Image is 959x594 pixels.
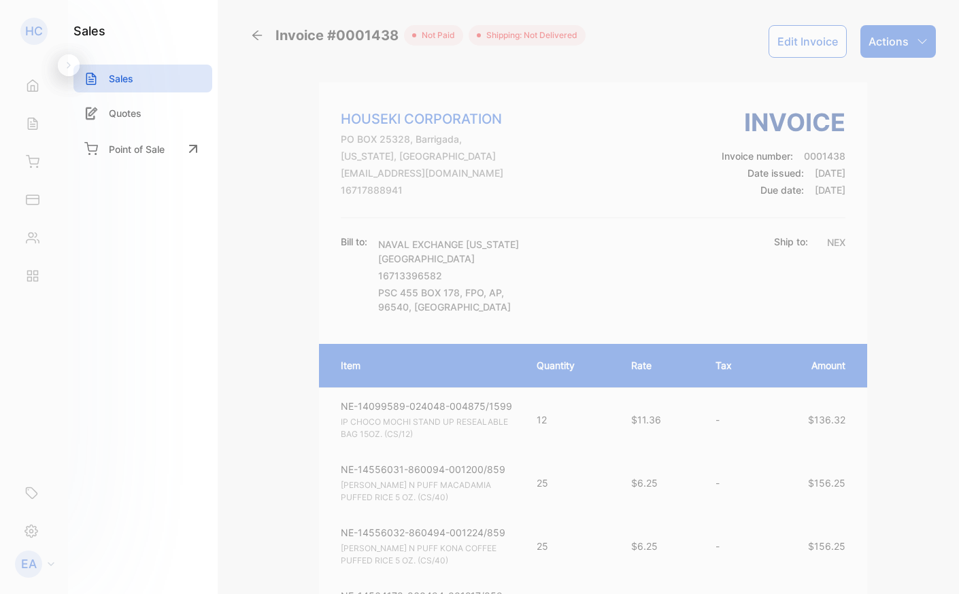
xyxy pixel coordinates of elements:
p: Quotes [109,106,141,120]
p: NE-14099589-024048-004875/1599 [341,399,512,413]
p: [US_STATE], [GEOGRAPHIC_DATA] [341,149,503,163]
span: $156.25 [808,477,845,489]
span: Date issued: [747,167,804,179]
p: PO BOX 25328, Barrigada, [341,132,503,146]
span: PSC 455 BOX 178 [378,287,460,298]
p: [PERSON_NAME] N PUFF MACADAMIA PUFFED RICE 5 OZ. (CS/40) [341,479,512,504]
p: Ship to: [774,234,808,249]
p: - [716,413,752,427]
span: not paid [416,29,455,41]
span: Shipping: Not Delivered [481,29,577,41]
p: Actions [869,33,909,50]
p: IP CHOCO MOCHI STAND UP RESEALABLE BAG 15OZ. (CS/12) [341,416,512,440]
span: 0001438 [804,150,845,162]
p: NE-14556031-860094-001200/859 [341,462,512,476]
span: $156.25 [808,540,845,552]
p: HC [25,22,43,40]
p: NE-14556032-860494-001224/859 [341,525,512,540]
p: NAVAL EXCHANGE [US_STATE][GEOGRAPHIC_DATA] [378,237,535,266]
p: 25 [537,476,604,490]
button: Edit Invoice [769,25,847,58]
p: Point of Sale [109,142,165,156]
p: - [716,539,752,553]
p: Tax [716,358,752,372]
p: [EMAIL_ADDRESS][DOMAIN_NAME] [341,166,503,180]
span: $136.32 [808,414,845,425]
a: Sales [73,65,212,92]
span: $6.25 [631,477,658,489]
span: [DATE] [815,167,845,179]
p: HOUSEKI CORPORATION [341,109,503,129]
span: $11.36 [631,414,661,425]
p: Amount [779,358,845,372]
a: Point of Sale [73,134,212,164]
span: Invoice number: [722,150,793,162]
button: Actions [860,25,936,58]
p: EA [21,555,37,573]
p: Quantity [537,358,604,372]
a: Quotes [73,99,212,127]
p: 12 [537,413,604,427]
span: Due date: [760,184,804,196]
p: Rate [631,358,688,372]
span: , [GEOGRAPHIC_DATA] [409,301,511,313]
span: $6.25 [631,540,658,552]
p: 16717888941 [341,183,503,197]
span: Invoice #0001438 [275,25,404,46]
p: 16713396582 [378,268,535,283]
span: NEX [827,237,845,248]
h3: Invoice [722,104,845,141]
p: Bill to: [341,234,367,249]
p: - [716,476,752,490]
p: [PERSON_NAME] N PUFF KONA COFFEE PUFFED RICE 5 OZ. (CS/40) [341,542,512,567]
span: [DATE] [815,184,845,196]
h1: sales [73,22,105,40]
p: Sales [109,71,133,86]
span: , FPO, AP [460,287,501,298]
p: 25 [537,539,604,553]
p: Item [341,358,509,372]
